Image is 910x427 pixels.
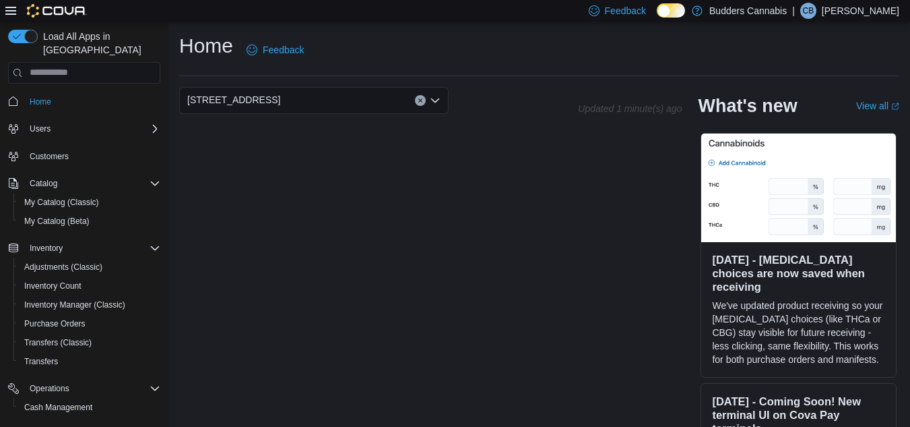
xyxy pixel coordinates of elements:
span: Cash Management [24,402,92,413]
button: Users [3,119,166,138]
a: View allExternal link [856,101,899,111]
button: Catalog [3,174,166,193]
a: Transfers [19,353,63,370]
svg: External link [891,103,899,111]
button: Operations [3,379,166,398]
button: Transfers [13,352,166,371]
a: Customers [24,148,74,165]
span: Customers [24,148,160,165]
span: Feedback [605,4,646,18]
span: Catalog [24,175,160,192]
span: My Catalog (Classic) [19,194,160,210]
span: Inventory Count [24,281,82,291]
span: Operations [30,383,69,394]
a: My Catalog (Classic) [19,194,104,210]
span: Transfers [24,356,58,367]
button: Operations [24,380,75,397]
a: Inventory Manager (Classic) [19,297,131,313]
p: Updated 1 minute(s) ago [578,103,682,114]
span: Transfers (Classic) [19,335,160,351]
span: Catalog [30,178,57,189]
a: My Catalog (Beta) [19,213,95,229]
button: Home [3,92,166,111]
span: Inventory [30,243,63,254]
span: Users [30,123,51,134]
p: We've updated product receiving so your [MEDICAL_DATA] choices (like THCa or CBG) stay visible fo... [712,299,885,366]
p: | [792,3,795,19]
a: Inventory Count [19,278,87,294]
span: Purchase Orders [19,316,160,332]
button: Users [24,121,56,137]
span: Cash Management [19,399,160,416]
span: CB [803,3,814,19]
a: Home [24,94,57,110]
div: Caleb Bains [800,3,816,19]
span: Inventory Count [19,278,160,294]
span: Purchase Orders [24,318,86,329]
span: [STREET_ADDRESS] [187,92,280,108]
button: Transfers (Classic) [13,333,166,352]
h3: [DATE] - [MEDICAL_DATA] choices are now saved when receiving [712,253,885,293]
img: Cova [27,4,87,18]
span: Feedback [263,43,304,57]
button: Customers [3,146,166,166]
h2: What's new [698,95,797,117]
span: Transfers (Classic) [24,337,92,348]
a: Purchase Orders [19,316,91,332]
a: Feedback [241,36,309,63]
a: Adjustments (Classic) [19,259,108,275]
span: My Catalog (Classic) [24,197,99,208]
button: Clear input [415,95,426,106]
a: Transfers (Classic) [19,335,97,351]
button: Purchase Orders [13,314,166,333]
button: Inventory [24,240,68,256]
button: My Catalog (Beta) [13,212,166,231]
button: My Catalog (Classic) [13,193,166,212]
span: Inventory Manager (Classic) [24,300,125,310]
span: Home [24,93,160,110]
span: Customers [30,151,69,162]
span: Adjustments (Classic) [19,259,160,275]
button: Inventory Manager (Classic) [13,295,166,314]
input: Dark Mode [657,3,685,18]
span: My Catalog (Beta) [19,213,160,229]
span: Adjustments (Classic) [24,262,102,273]
h1: Home [179,32,233,59]
button: Catalog [24,175,63,192]
button: Adjustments (Classic) [13,258,166,277]
span: Users [24,121,160,137]
span: Transfers [19,353,160,370]
p: Budders Cannabis [709,3,787,19]
span: My Catalog (Beta) [24,216,90,227]
a: Cash Management [19,399,98,416]
button: Open list of options [430,95,441,106]
span: Operations [24,380,160,397]
p: [PERSON_NAME] [822,3,899,19]
button: Inventory [3,239,166,258]
button: Inventory Count [13,277,166,295]
span: Home [30,96,51,107]
span: Inventory [24,240,160,256]
button: Cash Management [13,398,166,417]
span: Load All Apps in [GEOGRAPHIC_DATA] [38,30,160,57]
span: Inventory Manager (Classic) [19,297,160,313]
